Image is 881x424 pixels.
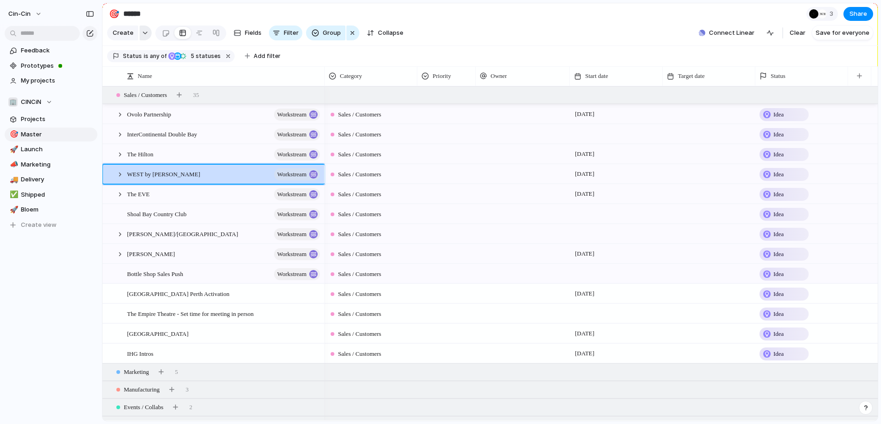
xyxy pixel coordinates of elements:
[5,44,97,58] a: Feedback
[10,205,16,215] div: 🚀
[10,129,16,140] div: 🎯
[5,158,97,172] a: 📣Marketing
[773,230,784,239] span: Idea
[284,28,299,38] span: Filter
[21,160,94,169] span: Marketing
[338,170,381,179] span: Sales / Customers
[124,90,167,100] span: Sales / Customers
[5,142,97,156] div: 🚀Launch
[573,348,597,359] span: [DATE]
[585,71,608,81] span: Start date
[773,309,784,319] span: Idea
[127,308,254,319] span: The Empire Theatre - Set time for meeting in person
[124,403,163,412] span: Events / Collabs
[338,150,381,159] span: Sales / Customers
[4,6,47,21] button: cin-cin
[21,190,94,199] span: Shipped
[5,218,97,232] button: Create view
[5,128,97,141] div: 🎯Master
[433,71,451,81] span: Priority
[306,26,345,40] button: Group
[786,26,809,40] button: Clear
[773,170,784,179] span: Idea
[21,205,94,214] span: Bloem
[773,329,784,339] span: Idea
[10,189,16,200] div: ✅
[269,26,302,40] button: Filter
[816,28,869,38] span: Save for everyone
[573,148,597,160] span: [DATE]
[127,268,183,279] span: Bottle Shop Sales Push
[185,385,189,394] span: 3
[21,220,57,230] span: Create view
[378,28,403,38] span: Collapse
[849,9,867,19] span: Share
[773,270,784,279] span: Idea
[8,190,18,199] button: ✅
[773,190,784,199] span: Idea
[239,50,286,63] button: Add filter
[573,188,597,199] span: [DATE]
[193,90,199,100] span: 35
[274,248,320,260] button: workstream
[338,309,381,319] span: Sales / Customers
[338,250,381,259] span: Sales / Customers
[678,71,705,81] span: Target date
[773,150,784,159] span: Idea
[123,52,142,60] span: Status
[148,52,166,60] span: any of
[21,115,94,124] span: Projects
[188,52,221,60] span: statuses
[573,328,597,339] span: [DATE]
[338,270,381,279] span: Sales / Customers
[773,110,784,119] span: Idea
[127,109,171,119] span: Ovolo Partnership
[274,188,320,200] button: workstream
[138,71,152,81] span: Name
[277,208,306,221] span: workstream
[771,71,785,81] span: Status
[363,26,407,40] button: Collapse
[10,159,16,170] div: 📣
[127,128,197,139] span: InterContinental Double Bay
[107,6,121,21] button: 🎯
[127,328,189,339] span: [GEOGRAPHIC_DATA]
[338,110,381,119] span: Sales / Customers
[277,188,306,201] span: workstream
[5,173,97,186] a: 🚚Delivery
[21,76,94,85] span: My projects
[274,228,320,240] button: workstream
[274,128,320,141] button: workstream
[812,26,873,40] button: Save for everyone
[5,59,97,73] a: Prototypes
[254,52,281,60] span: Add filter
[773,130,784,139] span: Idea
[277,228,306,241] span: workstream
[8,175,18,184] button: 🚚
[491,71,507,81] span: Owner
[21,145,94,154] span: Launch
[338,130,381,139] span: Sales / Customers
[127,288,230,299] span: [GEOGRAPHIC_DATA] Perth Activation
[323,28,341,38] span: Group
[8,160,18,169] button: 📣
[8,9,31,19] span: cin-cin
[843,7,873,21] button: Share
[274,109,320,121] button: workstream
[107,26,138,40] button: Create
[113,28,134,38] span: Create
[277,148,306,161] span: workstream
[5,203,97,217] a: 🚀Bloem
[21,61,94,71] span: Prototypes
[274,148,320,161] button: workstream
[188,52,196,59] span: 5
[274,168,320,180] button: workstream
[773,349,784,359] span: Idea
[127,148,153,159] span: The Hilton
[695,26,758,40] button: Connect Linear
[573,288,597,299] span: [DATE]
[573,168,597,180] span: [DATE]
[245,28,262,38] span: Fields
